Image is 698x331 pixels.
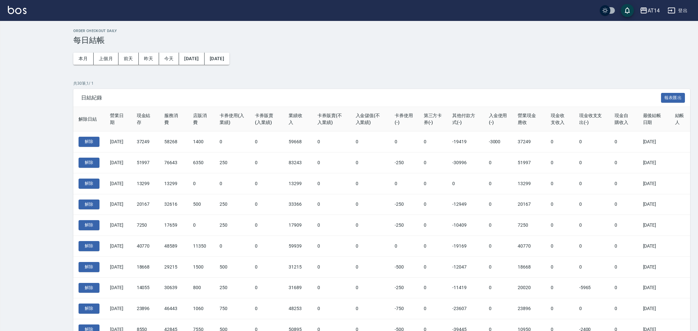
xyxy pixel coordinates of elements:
[447,298,483,319] td: -23607
[546,131,574,152] td: 0
[159,215,188,236] td: 17659
[574,173,609,194] td: 0
[484,107,512,131] th: 入金使用(-)
[574,298,609,319] td: 0
[350,236,390,257] td: 0
[214,173,250,194] td: 0
[350,277,390,298] td: 0
[188,194,214,215] td: 500
[283,298,312,319] td: 48253
[105,152,132,173] td: [DATE]
[214,298,250,319] td: 750
[389,236,418,257] td: 0
[512,256,546,277] td: 18668
[419,236,447,257] td: 0
[546,256,574,277] td: 0
[389,298,418,319] td: -750
[188,131,214,152] td: 1400
[132,215,159,236] td: 7250
[105,215,132,236] td: [DATE]
[447,256,483,277] td: -12047
[512,236,546,257] td: 40770
[638,215,670,236] td: [DATE]
[214,256,250,277] td: 500
[389,215,418,236] td: -250
[214,152,250,173] td: 250
[105,107,132,131] th: 營業日期
[312,277,350,298] td: 0
[484,236,512,257] td: 0
[638,236,670,257] td: [DATE]
[574,194,609,215] td: 0
[132,236,159,257] td: 40770
[484,277,512,298] td: 0
[79,220,99,230] button: 解除
[214,107,250,131] th: 卡券使用(入業績)
[159,277,188,298] td: 30639
[250,215,283,236] td: 0
[159,53,179,65] button: 今天
[105,298,132,319] td: [DATE]
[105,194,132,215] td: [DATE]
[188,298,214,319] td: 1060
[79,137,99,147] button: 解除
[512,107,546,131] th: 營業現金應收
[638,131,670,152] td: [DATE]
[637,4,662,17] button: AT14
[188,107,214,131] th: 店販消費
[389,152,418,173] td: -250
[447,215,483,236] td: -10409
[419,173,447,194] td: 0
[609,236,638,257] td: 0
[94,53,118,65] button: 上個月
[214,131,250,152] td: 0
[132,194,159,215] td: 20167
[512,131,546,152] td: 37249
[665,5,690,17] button: 登出
[312,107,350,131] th: 卡券販賣(不入業績)
[214,215,250,236] td: 250
[159,298,188,319] td: 46443
[389,131,418,152] td: 0
[609,194,638,215] td: 0
[250,194,283,215] td: 0
[350,131,390,152] td: 0
[79,179,99,189] button: 解除
[670,107,690,131] th: 結帳人
[312,152,350,173] td: 0
[638,194,670,215] td: [DATE]
[609,256,638,277] td: 0
[73,80,690,86] p: 共 30 筆, 1 / 1
[546,194,574,215] td: 0
[283,152,312,173] td: 83243
[648,7,660,15] div: AT14
[419,194,447,215] td: 0
[188,277,214,298] td: 800
[79,283,99,293] button: 解除
[389,256,418,277] td: -500
[638,107,670,131] th: 最後結帳日期
[512,194,546,215] td: 20167
[132,277,159,298] td: 14055
[512,152,546,173] td: 51997
[638,298,670,319] td: [DATE]
[312,298,350,319] td: 0
[159,173,188,194] td: 13299
[214,236,250,257] td: 0
[638,256,670,277] td: [DATE]
[79,304,99,314] button: 解除
[283,277,312,298] td: 31689
[447,236,483,257] td: -19169
[132,256,159,277] td: 18668
[419,298,447,319] td: 0
[159,236,188,257] td: 48589
[250,107,283,131] th: 卡券販賣(入業績)
[312,194,350,215] td: 0
[609,277,638,298] td: 0
[574,236,609,257] td: 0
[159,107,188,131] th: 服務消費
[132,298,159,319] td: 23896
[546,152,574,173] td: 0
[350,194,390,215] td: 0
[283,215,312,236] td: 17909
